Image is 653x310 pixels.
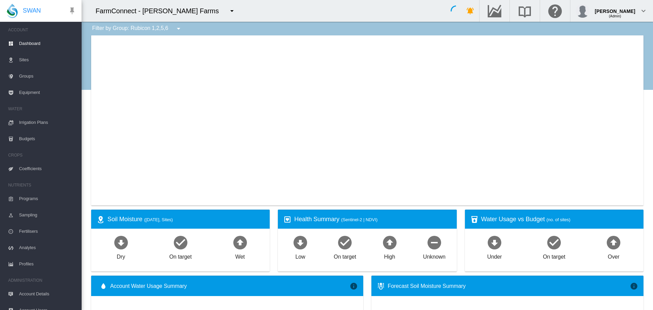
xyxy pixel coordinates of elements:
span: Budgets [19,131,76,147]
md-icon: icon-cup-water [470,215,479,224]
div: High [384,250,395,261]
button: icon-menu-down [225,4,239,18]
div: Filter by Group: Rubicon 1,2,5,6 [87,22,187,35]
div: On target [169,250,192,261]
md-icon: icon-chevron-down [639,7,648,15]
div: Forecast Soil Moisture Summary [388,282,630,290]
md-icon: icon-arrow-up-bold-circle [382,234,398,250]
span: (no. of sites) [547,217,570,222]
span: Dashboard [19,35,76,52]
md-icon: icon-arrow-down-bold-circle [486,234,503,250]
md-icon: icon-checkbox-marked-circle [546,234,562,250]
md-icon: icon-heart-box-outline [283,215,291,224]
img: SWAN-Landscape-Logo-Colour-drop.png [7,4,18,18]
span: Analytes [19,240,76,256]
span: Sampling [19,207,76,223]
div: Under [487,250,502,261]
span: SWAN [23,6,41,15]
span: CROPS [8,150,76,161]
md-icon: icon-water [99,282,107,290]
div: On target [543,250,565,261]
span: Sites [19,52,76,68]
div: Soil Moisture [107,215,264,224]
md-icon: icon-thermometer-lines [377,282,385,290]
span: Coefficients [19,161,76,177]
md-icon: Click here for help [547,7,563,15]
md-icon: icon-arrow-down-bold-circle [292,234,308,250]
span: Account Water Usage Summary [110,282,350,290]
img: profile.jpg [576,4,589,18]
span: Profiles [19,256,76,272]
span: Groups [19,68,76,84]
md-icon: icon-arrow-up-bold-circle [605,234,622,250]
span: WATER [8,103,76,114]
div: Health Summary [294,215,451,224]
span: (Sentinel-2 | NDVI) [341,217,378,222]
md-icon: icon-information [350,282,358,290]
md-icon: icon-menu-down [174,25,183,33]
div: Over [608,250,619,261]
div: Unknown [423,250,446,261]
md-icon: icon-menu-down [228,7,236,15]
md-icon: Go to the Data Hub [486,7,503,15]
span: NUTRIENTS [8,180,76,191]
div: On target [334,250,356,261]
div: Low [295,250,305,261]
span: Fertilisers [19,223,76,240]
md-icon: icon-arrow-up-bold-circle [232,234,248,250]
div: Dry [117,250,125,261]
span: Programs [19,191,76,207]
span: Equipment [19,84,76,101]
span: Account Details [19,286,76,302]
md-icon: icon-checkbox-marked-circle [337,234,353,250]
span: (Admin) [609,14,621,18]
md-icon: icon-arrow-down-bold-circle [113,234,129,250]
md-icon: icon-checkbox-marked-circle [172,234,189,250]
span: ADMINISTRATION [8,275,76,286]
div: FarmConnect - [PERSON_NAME] Farms [96,6,225,16]
md-icon: icon-information [630,282,638,290]
div: Water Usage vs Budget [481,215,638,224]
md-icon: icon-minus-circle [426,234,442,250]
button: icon-menu-down [172,22,185,35]
md-icon: icon-map-marker-radius [97,215,105,224]
span: ([DATE], Sites) [144,217,173,222]
div: [PERSON_NAME] [595,5,635,12]
span: ACCOUNT [8,25,76,35]
div: Wet [235,250,245,261]
md-icon: icon-pin [68,7,76,15]
button: icon-bell-ring [464,4,477,18]
md-icon: Search the knowledge base [517,7,533,15]
md-icon: icon-bell-ring [466,7,474,15]
span: Irrigation Plans [19,114,76,131]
